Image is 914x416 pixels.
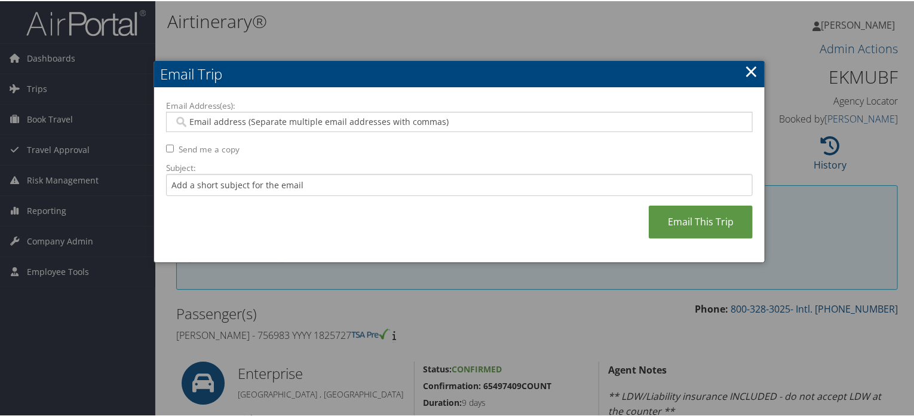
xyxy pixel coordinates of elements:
[166,161,753,173] label: Subject:
[166,99,753,111] label: Email Address(es):
[154,60,765,86] h2: Email Trip
[174,115,745,127] input: Email address (Separate multiple email addresses with commas)
[649,204,753,237] a: Email This Trip
[744,58,758,82] a: ×
[179,142,240,154] label: Send me a copy
[166,173,753,195] input: Add a short subject for the email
